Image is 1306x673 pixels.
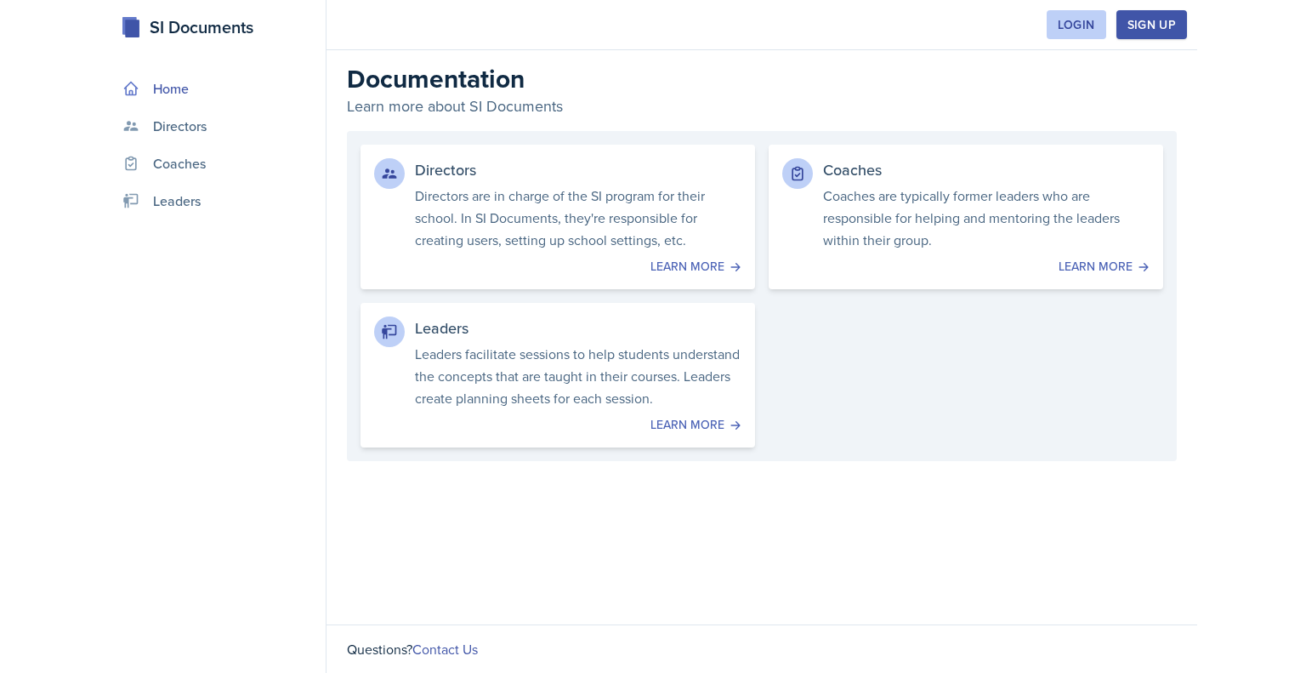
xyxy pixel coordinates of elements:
h2: Documentation [347,64,1177,94]
a: Contact Us [412,640,478,659]
a: Leaders Leaders facilitate sessions to help students understand the concepts that are taught in t... [361,303,755,448]
a: Home [116,71,319,106]
button: Login [1047,10,1106,39]
p: Leaders facilitate sessions to help students understand the concepts that are taught in their cou... [415,343,741,409]
button: Sign Up [1116,10,1187,39]
div: Coaches [823,158,1150,181]
div: Questions? [326,625,1197,673]
a: Coaches Coaches are typically former leaders who are responsible for helping and mentoring the le... [769,145,1163,289]
div: Learn more [782,258,1150,276]
p: Learn more about SI Documents [347,94,1177,117]
div: Directors [415,158,741,181]
div: Sign Up [1127,18,1176,31]
div: Learn more [374,258,741,276]
a: Coaches [116,146,319,180]
p: Directors are in charge of the SI program for their school. In SI Documents, they're responsible ... [415,185,741,251]
a: Directors Directors are in charge of the SI program for their school. In SI Documents, they're re... [361,145,755,289]
p: Coaches are typically former leaders who are responsible for helping and mentoring the leaders wi... [823,185,1150,251]
a: Directors [116,109,319,143]
div: Login [1058,18,1095,31]
a: Leaders [116,184,319,218]
div: Learn more [374,416,741,434]
div: Leaders [415,317,741,339]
